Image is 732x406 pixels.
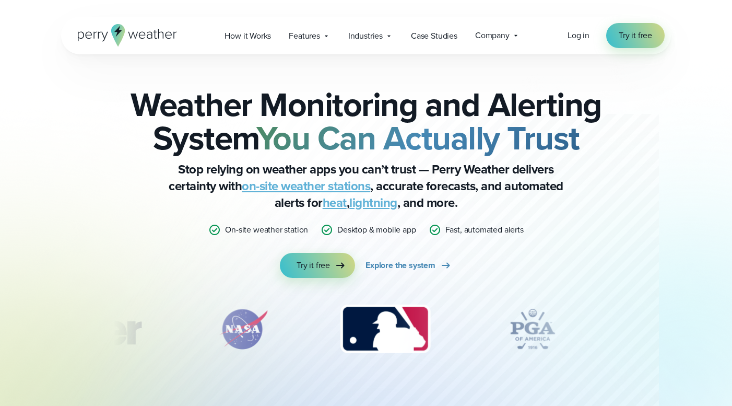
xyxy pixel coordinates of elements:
[297,259,330,272] span: Try it free
[475,29,510,42] span: Company
[289,30,320,42] span: Features
[330,303,440,355] img: MLB.svg
[242,177,370,195] a: on-site weather stations
[323,193,347,212] a: heat
[225,224,308,236] p: On-site weather station
[411,30,457,42] span: Case Studies
[491,303,574,355] div: 4 of 12
[280,253,355,278] a: Try it free
[225,30,271,42] span: How it Works
[349,193,397,212] a: lightning
[113,88,619,155] h2: Weather Monitoring and Alerting System
[113,303,619,361] div: slideshow
[491,303,574,355] img: PGA.svg
[445,224,524,236] p: Fast, automated alerts
[606,23,665,48] a: Try it free
[8,303,157,355] img: Turner-Construction_1.svg
[216,25,280,47] a: How it Works
[365,259,435,272] span: Explore the system
[568,29,589,41] span: Log in
[365,253,452,278] a: Explore the system
[348,30,383,42] span: Industries
[256,113,580,163] strong: You Can Actually Trust
[568,29,589,42] a: Log in
[207,303,280,355] img: NASA.svg
[619,29,652,42] span: Try it free
[8,303,157,355] div: 1 of 12
[157,161,575,211] p: Stop relying on weather apps you can’t trust — Perry Weather delivers certainty with , accurate f...
[330,303,440,355] div: 3 of 12
[402,25,466,47] a: Case Studies
[337,224,416,236] p: Desktop & mobile app
[207,303,280,355] div: 2 of 12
